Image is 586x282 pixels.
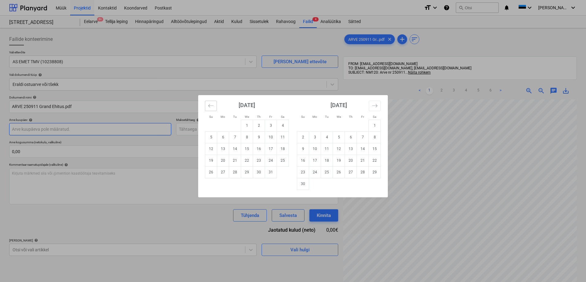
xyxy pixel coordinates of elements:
[309,155,321,166] td: Monday, November 17, 2025
[369,143,381,155] td: Saturday, November 15, 2025
[245,115,249,118] small: We
[265,143,277,155] td: Friday, October 17, 2025
[297,166,309,178] td: Sunday, November 23, 2025
[373,115,376,118] small: Sa
[301,115,305,118] small: Su
[205,166,217,178] td: Sunday, October 26, 2025
[253,143,265,155] td: Thursday, October 16, 2025
[253,166,265,178] td: Thursday, October 30, 2025
[349,115,353,118] small: Th
[345,131,357,143] td: Thursday, November 6, 2025
[265,131,277,143] td: Friday, October 10, 2025
[239,102,255,108] strong: [DATE]
[333,155,345,166] td: Wednesday, November 19, 2025
[309,131,321,143] td: Monday, November 3, 2025
[345,166,357,178] td: Thursday, November 27, 2025
[205,101,217,111] button: Move backward to switch to the previous month.
[229,166,241,178] td: Tuesday, October 28, 2025
[325,115,329,118] small: Tu
[297,143,309,155] td: Sunday, November 9, 2025
[357,131,369,143] td: Friday, November 7, 2025
[357,143,369,155] td: Friday, November 14, 2025
[331,102,347,108] strong: [DATE]
[205,143,217,155] td: Sunday, October 12, 2025
[217,166,229,178] td: Monday, October 27, 2025
[369,131,381,143] td: Saturday, November 8, 2025
[257,115,261,118] small: Th
[229,155,241,166] td: Tuesday, October 21, 2025
[241,166,253,178] td: Wednesday, October 29, 2025
[217,131,229,143] td: Monday, October 6, 2025
[205,155,217,166] td: Sunday, October 19, 2025
[337,115,341,118] small: We
[221,115,225,118] small: Mo
[297,131,309,143] td: Sunday, November 2, 2025
[321,143,333,155] td: Tuesday, November 11, 2025
[312,115,317,118] small: Mo
[198,95,388,197] div: Calendar
[241,120,253,131] td: Wednesday, October 1, 2025
[241,131,253,143] td: Wednesday, October 8, 2025
[209,115,213,118] small: Su
[253,131,265,143] td: Thursday, October 9, 2025
[357,155,369,166] td: Friday, November 21, 2025
[369,120,381,131] td: Saturday, November 1, 2025
[241,143,253,155] td: Wednesday, October 15, 2025
[309,166,321,178] td: Monday, November 24, 2025
[277,155,289,166] td: Saturday, October 25, 2025
[277,120,289,131] td: Saturday, October 4, 2025
[357,166,369,178] td: Friday, November 28, 2025
[217,143,229,155] td: Monday, October 13, 2025
[217,155,229,166] td: Monday, October 20, 2025
[281,115,284,118] small: Sa
[265,166,277,178] td: Friday, October 31, 2025
[345,155,357,166] td: Thursday, November 20, 2025
[321,155,333,166] td: Tuesday, November 18, 2025
[369,155,381,166] td: Saturday, November 22, 2025
[229,143,241,155] td: Tuesday, October 14, 2025
[277,143,289,155] td: Saturday, October 18, 2025
[333,131,345,143] td: Wednesday, November 5, 2025
[333,143,345,155] td: Wednesday, November 12, 2025
[309,143,321,155] td: Monday, November 10, 2025
[297,155,309,166] td: Sunday, November 16, 2025
[265,155,277,166] td: Friday, October 24, 2025
[253,155,265,166] td: Thursday, October 23, 2025
[321,166,333,178] td: Tuesday, November 25, 2025
[241,155,253,166] td: Wednesday, October 22, 2025
[269,115,272,118] small: Fr
[321,131,333,143] td: Tuesday, November 4, 2025
[333,166,345,178] td: Wednesday, November 26, 2025
[253,120,265,131] td: Thursday, October 2, 2025
[205,131,217,143] td: Sunday, October 5, 2025
[345,143,357,155] td: Thursday, November 13, 2025
[229,131,241,143] td: Tuesday, October 7, 2025
[233,115,237,118] small: Tu
[361,115,364,118] small: Fr
[369,101,381,111] button: Move forward to switch to the next month.
[297,178,309,190] td: Sunday, November 30, 2025
[277,131,289,143] td: Saturday, October 11, 2025
[555,253,586,282] iframe: Chat Widget
[369,166,381,178] td: Saturday, November 29, 2025
[265,120,277,131] td: Friday, October 3, 2025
